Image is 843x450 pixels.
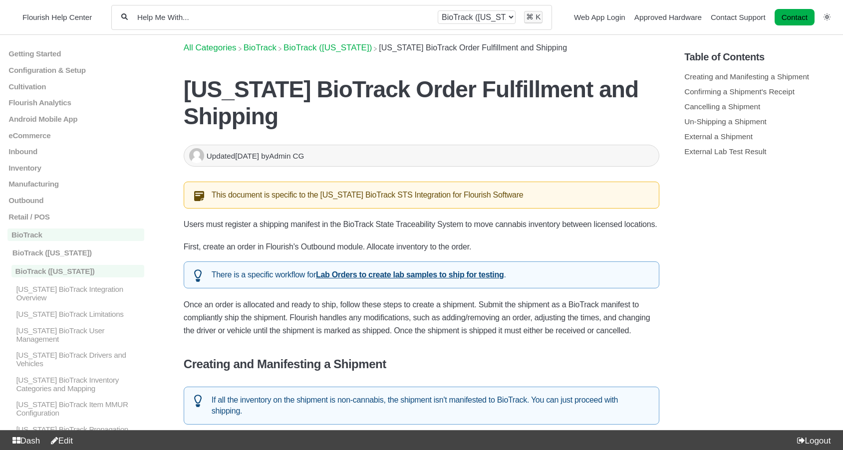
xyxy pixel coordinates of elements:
[46,436,73,446] a: Edit
[7,49,144,58] a: Getting Started
[8,436,40,446] a: Dash
[772,10,817,24] li: Contact desktop
[184,218,659,231] p: Users must register a shipping manifest in the BioTrack State Traceability System to move cannabi...
[184,76,659,130] h1: [US_STATE] BioTrack Order Fulfillment and Shipping
[184,182,659,209] div: This document is specific to the [US_STATE] BioTrack STS Integration for Flourish Software
[15,400,144,417] p: [US_STATE] BioTrack Item MMUR Configuration
[7,196,144,205] a: Outbound
[7,164,144,172] a: Inventory
[7,351,144,368] a: [US_STATE] BioTrack Drivers and Vehicles
[184,43,237,52] a: Breadcrumb link to All Categories
[7,228,144,241] a: BioTrack
[12,10,92,24] a: Flourish Help Center
[7,265,144,277] a: BioTrack ([US_STATE])
[684,72,809,81] a: Creating and Manifesting a Shipment
[184,261,659,288] div: There is a specific workflow for .
[283,43,372,53] span: ​BioTrack ([US_STATE])
[15,425,144,434] p: [US_STATE] BioTrack Propagation
[12,10,17,24] img: Flourish Help Center Logo
[283,43,372,52] a: BioTrack (Florida)
[235,152,259,160] time: [DATE]
[269,152,304,160] span: Admin CG
[184,240,659,253] p: First, create an order in Flourish's Outbound module. Allocate inventory to the order.
[824,12,831,21] a: Switch dark mode setting
[7,180,144,188] a: Manufacturing
[684,87,795,96] a: Confirming a Shipment's Receipt
[526,12,534,21] kbd: ⌘
[261,152,304,160] span: by
[684,132,753,141] a: External a Shipment
[379,43,567,52] span: [US_STATE] BioTrack Order Fulfillment and Shipping
[244,43,277,53] span: ​BioTrack
[184,298,659,337] p: Once an order is allocated and ready to ship, follow these steps to create a shipment. Submit the...
[7,326,144,343] a: [US_STATE] BioTrack User Management
[7,212,144,221] a: Retail / POS
[7,82,144,90] a: Cultivation
[184,43,237,53] span: All Categories
[11,248,144,257] p: BioTrack ([US_STATE])
[7,248,144,257] a: BioTrack ([US_STATE])
[684,51,836,63] h5: Table of Contents
[7,400,144,417] a: [US_STATE] BioTrack Item MMUR Configuration
[184,357,659,371] h4: Creating and Manifesting a Shipment
[7,147,144,156] a: Inbound
[711,13,766,21] a: Contact Support navigation item
[574,13,625,21] a: Web App Login navigation item
[7,310,144,318] a: [US_STATE] BioTrack Limitations
[15,285,144,302] p: [US_STATE] BioTrack Integration Overview
[7,115,144,123] a: Android Mobile App
[244,43,277,52] a: BioTrack
[136,12,429,22] input: Help Me With...
[775,9,815,25] a: Contact
[684,102,760,111] a: Cancelling a Shipment
[15,310,144,318] p: [US_STATE] BioTrack Limitations
[207,152,261,160] span: Updated
[184,387,659,425] div: If all the inventory on the shipment is non-cannabis, the shipment isn't manifested to BioTrack. ...
[189,148,204,163] img: Admin CG
[684,147,766,156] a: External Lab Test Result
[7,131,144,139] a: eCommerce
[316,270,504,279] a: Lab Orders to create lab samples to ship for testing
[7,425,144,434] a: [US_STATE] BioTrack Propagation
[684,117,767,126] a: Un-Shipping a Shipment
[15,376,144,393] p: [US_STATE] BioTrack Inventory Categories and Mapping
[7,285,144,302] a: [US_STATE] BioTrack Integration Overview
[22,13,92,21] span: Flourish Help Center
[536,12,541,21] kbd: K
[7,376,144,393] a: [US_STATE] BioTrack Inventory Categories and Mapping
[634,13,702,21] a: Approved Hardware navigation item
[7,66,144,74] a: Configuration & Setup
[7,98,144,107] a: Flourish Analytics
[15,351,144,368] p: [US_STATE] BioTrack Drivers and Vehicles
[15,326,144,343] p: [US_STATE] BioTrack User Management
[11,265,144,277] p: BioTrack ([US_STATE])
